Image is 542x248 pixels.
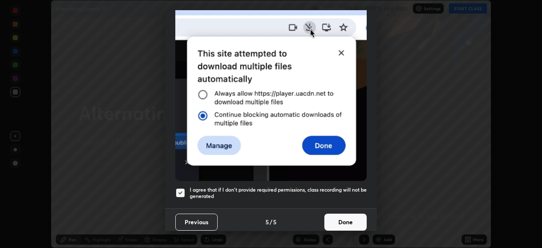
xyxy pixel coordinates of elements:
h4: 5 [273,217,277,226]
h4: 5 [265,217,269,226]
h4: / [270,217,272,226]
button: Done [324,214,367,231]
h5: I agree that if I don't provide required permissions, class recording will not be generated [190,187,367,200]
button: Previous [175,214,218,231]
